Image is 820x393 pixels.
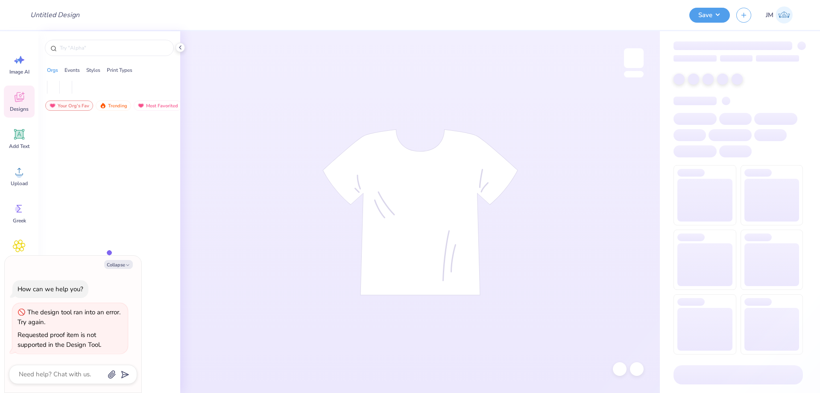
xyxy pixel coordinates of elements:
[13,217,26,224] span: Greek
[86,66,100,74] div: Styles
[107,66,132,74] div: Print Types
[18,285,83,293] div: How can we help you?
[18,308,120,326] div: The design tool ran into an error. Try again.
[5,254,33,268] span: Clipart & logos
[10,106,29,112] span: Designs
[49,103,56,109] img: most_fav.gif
[9,68,29,75] span: Image AI
[9,143,29,150] span: Add Text
[100,103,106,109] img: trending.gif
[23,6,86,24] input: Untitled Design
[47,66,58,74] div: Orgs
[18,331,101,349] div: Requested proof item is not supported in the Design Tool.
[766,10,773,20] span: JM
[689,8,730,23] button: Save
[11,180,28,187] span: Upload
[45,100,93,111] div: Your Org's Fav
[64,66,80,74] div: Events
[138,103,144,109] img: most_fav.gif
[96,100,131,111] div: Trending
[322,129,518,295] img: tee-skeleton.svg
[104,260,133,269] button: Collapse
[134,100,182,111] div: Most Favorited
[762,6,797,24] a: JM
[59,44,168,52] input: Try "Alpha"
[776,6,793,24] img: Joshua Macky Gaerlan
